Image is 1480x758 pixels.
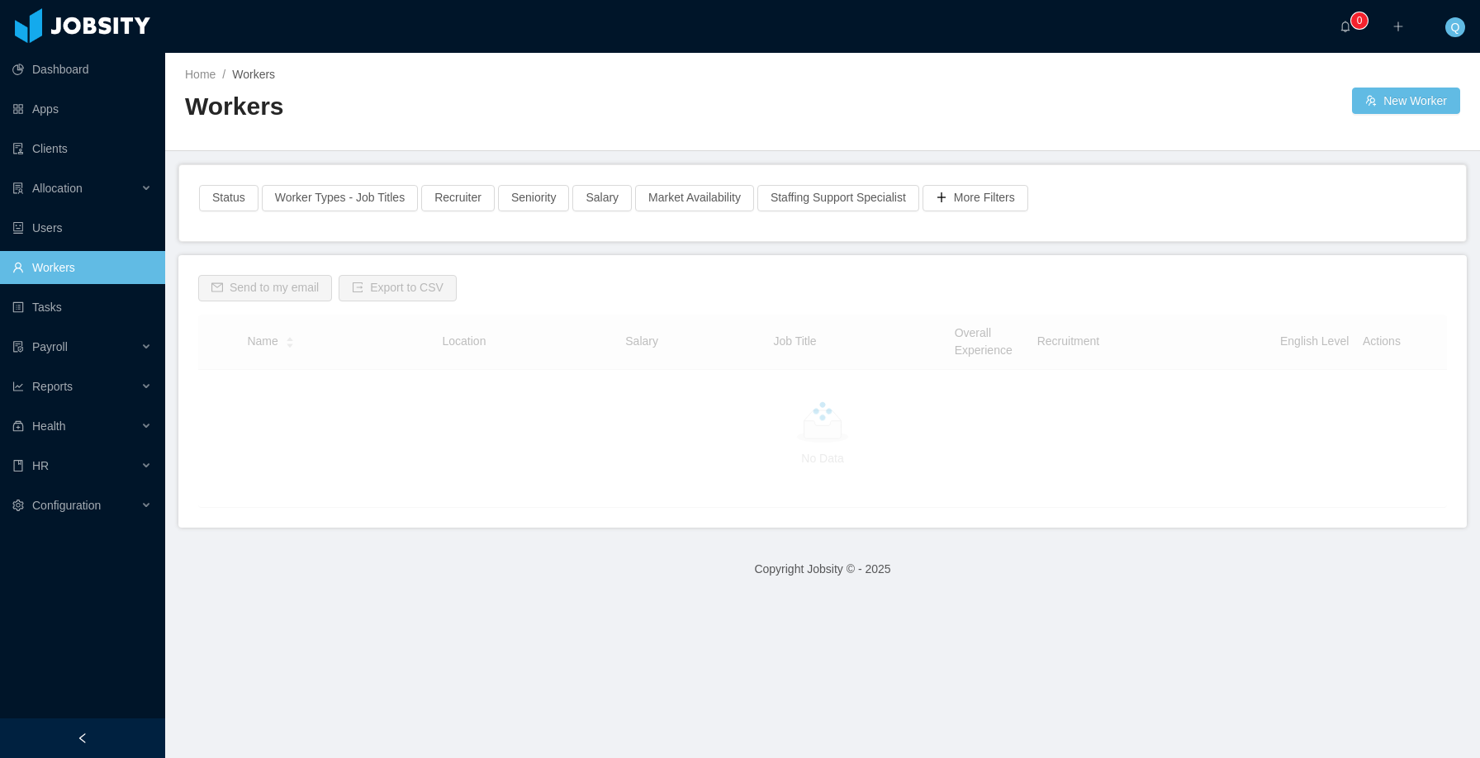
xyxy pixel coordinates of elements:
a: icon: robotUsers [12,211,152,244]
footer: Copyright Jobsity © - 2025 [165,541,1480,598]
a: icon: pie-chartDashboard [12,53,152,86]
span: Workers [232,68,275,81]
span: Payroll [32,340,68,353]
button: Salary [572,185,632,211]
span: Q [1451,17,1460,37]
button: Seniority [498,185,569,211]
i: icon: medicine-box [12,420,24,432]
span: Health [32,419,65,433]
button: icon: usergroup-addNew Worker [1352,88,1460,114]
i: icon: book [12,460,24,471]
sup: 0 [1351,12,1368,29]
i: icon: solution [12,182,24,194]
button: Worker Types - Job Titles [262,185,418,211]
i: icon: line-chart [12,381,24,392]
i: icon: bell [1340,21,1351,32]
i: icon: plus [1392,21,1404,32]
span: Reports [32,380,73,393]
a: icon: profileTasks [12,291,152,324]
span: HR [32,459,49,472]
a: icon: auditClients [12,132,152,165]
button: Status [199,185,259,211]
button: icon: plusMore Filters [923,185,1028,211]
button: Recruiter [421,185,495,211]
a: Home [185,68,216,81]
i: icon: setting [12,500,24,511]
span: Allocation [32,182,83,195]
a: icon: userWorkers [12,251,152,284]
i: icon: file-protect [12,341,24,353]
h2: Workers [185,90,823,124]
button: Market Availability [635,185,754,211]
button: Staffing Support Specialist [757,185,919,211]
span: / [222,68,225,81]
a: icon: appstoreApps [12,92,152,126]
span: Configuration [32,499,101,512]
